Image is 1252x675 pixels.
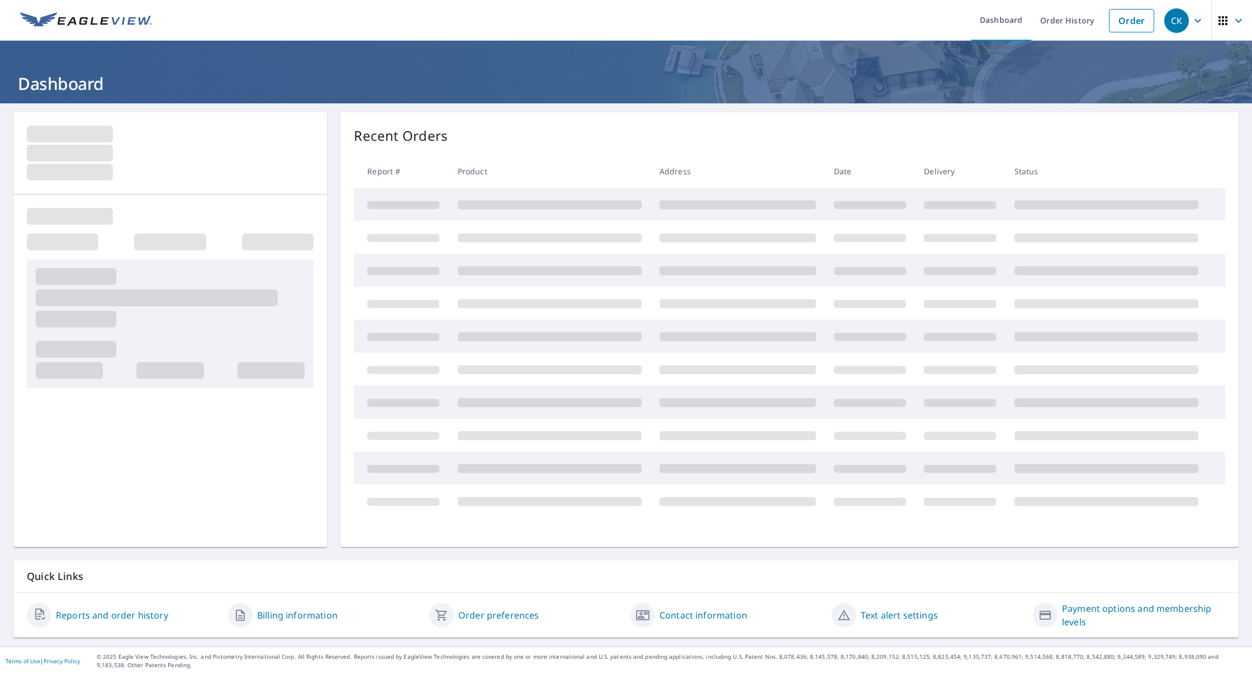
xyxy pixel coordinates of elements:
[257,609,338,622] a: Billing information
[861,609,938,622] a: Text alert settings
[1109,9,1154,32] a: Order
[915,155,1005,188] th: Delivery
[56,609,168,622] a: Reports and order history
[825,155,915,188] th: Date
[13,72,1239,95] h1: Dashboard
[1006,155,1207,188] th: Status
[354,126,448,146] p: Recent Orders
[20,12,152,29] img: EV Logo
[6,658,80,664] p: |
[458,609,539,622] a: Order preferences
[449,155,651,188] th: Product
[27,569,1225,583] p: Quick Links
[44,657,80,665] a: Privacy Policy
[97,653,1246,669] p: © 2025 Eagle View Technologies, Inc. and Pictometry International Corp. All Rights Reserved. Repo...
[6,657,40,665] a: Terms of Use
[354,155,448,188] th: Report #
[1062,602,1225,629] a: Payment options and membership levels
[651,155,825,188] th: Address
[1164,8,1189,33] div: CK
[660,609,747,622] a: Contact information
